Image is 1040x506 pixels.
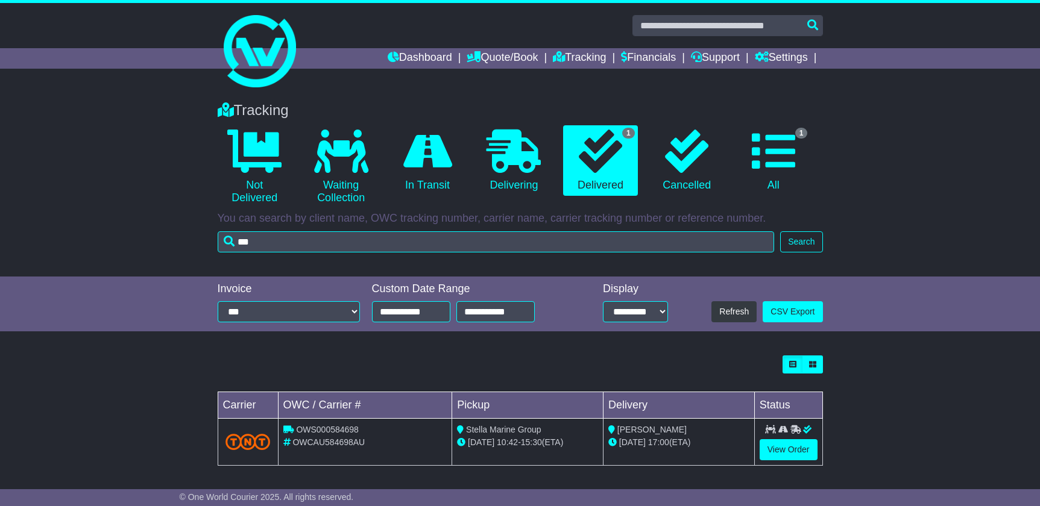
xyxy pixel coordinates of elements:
img: TNT_Domestic.png [225,434,271,450]
div: Custom Date Range [372,283,566,296]
td: Status [754,392,822,419]
div: - (ETA) [457,436,598,449]
a: Settings [755,48,808,69]
a: In Transit [390,125,464,196]
a: 1 All [736,125,810,196]
a: Not Delivered [218,125,292,209]
div: Display [603,283,668,296]
a: View Order [760,439,818,460]
a: Cancelled [650,125,724,196]
p: You can search by client name, OWC tracking number, carrier name, carrier tracking number or refe... [218,212,823,225]
a: Financials [621,48,676,69]
span: [DATE] [468,437,494,447]
div: Invoice [218,283,360,296]
button: Search [780,231,822,252]
span: © One World Courier 2025. All rights reserved. [180,492,354,502]
button: Refresh [711,301,757,322]
a: Waiting Collection [304,125,378,209]
a: Tracking [553,48,606,69]
span: 15:30 [521,437,542,447]
span: 1 [622,128,635,139]
div: Tracking [212,102,829,119]
a: Quote/Book [467,48,538,69]
a: CSV Export [763,301,822,322]
span: OWCAU584698AU [292,437,365,447]
span: [DATE] [619,437,646,447]
span: OWS000584698 [296,425,359,434]
a: Dashboard [388,48,452,69]
a: Support [691,48,740,69]
div: (ETA) [608,436,749,449]
span: Stella Marine Group [466,425,541,434]
span: [PERSON_NAME] [617,425,687,434]
span: 1 [795,128,808,139]
span: 17:00 [648,437,669,447]
td: Pickup [452,392,604,419]
td: Delivery [603,392,754,419]
a: 1 Delivered [563,125,637,196]
a: Delivering [477,125,551,196]
td: Carrier [218,392,278,419]
span: 10:42 [497,437,518,447]
td: OWC / Carrier # [278,392,452,419]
